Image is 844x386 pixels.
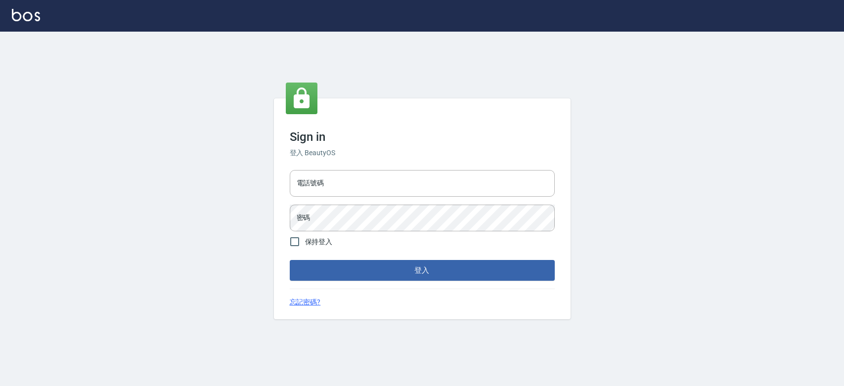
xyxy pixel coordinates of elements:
span: 保持登入 [305,237,333,247]
a: 忘記密碼? [290,297,321,307]
img: Logo [12,9,40,21]
button: 登入 [290,260,555,281]
h6: 登入 BeautyOS [290,148,555,158]
h3: Sign in [290,130,555,144]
